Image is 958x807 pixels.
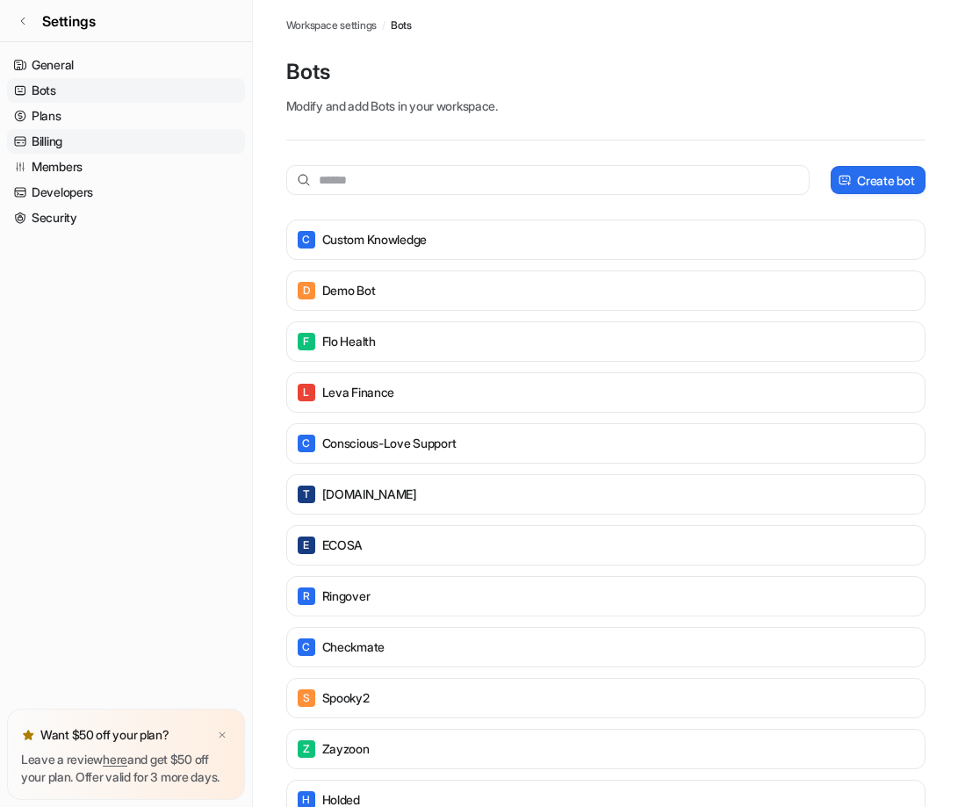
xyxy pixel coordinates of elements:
a: here [103,752,127,767]
p: Leave a review and get $50 off your plan. Offer valid for 3 more days. [21,751,231,786]
span: T [298,486,315,503]
p: Bots [286,58,926,86]
p: Zayzoon [322,740,370,758]
span: Z [298,740,315,758]
button: Create bot [831,166,925,194]
p: Conscious-Love Support [322,435,457,452]
a: Security [7,205,245,230]
p: Demo bot [322,282,376,299]
span: D [298,282,315,299]
span: R [298,587,315,605]
p: ECOSA [322,537,364,554]
p: Spooky2 [322,689,370,707]
span: E [298,537,315,554]
span: / [382,18,385,33]
a: Bots [391,18,412,33]
span: C [298,638,315,656]
p: Custom Knowledge [322,231,428,249]
span: C [298,435,315,452]
p: Ringover [322,587,371,605]
span: S [298,689,315,707]
p: Create bot [857,171,914,190]
span: C [298,231,315,249]
p: [DOMAIN_NAME] [322,486,417,503]
img: create [838,174,852,187]
p: Leva Finance [322,384,395,401]
img: x [217,730,227,741]
p: Checkmate [322,638,385,656]
p: Want $50 off your plan? [40,726,169,744]
span: F [298,333,315,350]
a: General [7,53,245,77]
p: Modify and add Bots in your workspace. [286,97,926,115]
a: Workspace settings [286,18,378,33]
a: Developers [7,180,245,205]
a: Members [7,155,245,179]
img: star [21,728,35,742]
p: Flo Health [322,333,376,350]
span: L [298,384,315,401]
a: Plans [7,104,245,128]
span: Settings [42,11,96,32]
a: Billing [7,129,245,154]
a: Bots [7,78,245,103]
